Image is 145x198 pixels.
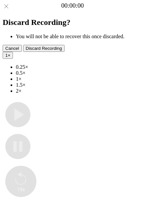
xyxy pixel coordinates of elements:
h2: Discard Recording? [3,18,142,27]
li: You will not be able to recover this once discarded. [16,34,142,40]
a: 00:00:00 [61,2,84,9]
li: 1.5× [16,82,142,88]
button: Cancel [3,45,22,52]
li: 0.25× [16,64,142,70]
li: 2× [16,88,142,94]
button: Discard Recording [23,45,65,52]
li: 0.5× [16,70,142,76]
button: 1× [3,52,13,59]
span: 1 [5,53,8,58]
li: 1× [16,76,142,82]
